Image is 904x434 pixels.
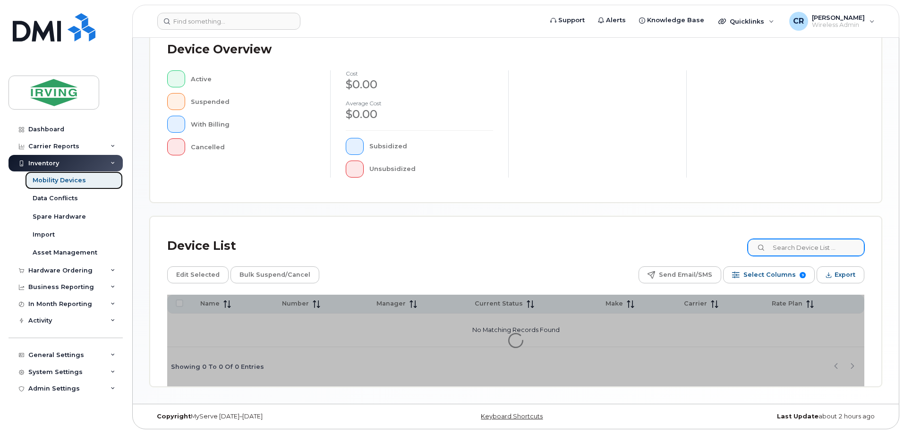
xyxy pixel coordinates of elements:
[606,16,626,25] span: Alerts
[793,16,804,27] span: CR
[712,12,781,31] div: Quicklinks
[659,268,712,282] span: Send Email/SMS
[730,17,764,25] span: Quicklinks
[346,77,493,93] div: $0.00
[157,413,191,420] strong: Copyright
[239,268,310,282] span: Bulk Suspend/Cancel
[817,266,864,283] button: Export
[369,138,494,155] div: Subsidized
[835,268,855,282] span: Export
[800,272,806,278] span: 9
[632,11,711,30] a: Knowledge Base
[481,413,543,420] a: Keyboard Shortcuts
[812,14,865,21] span: [PERSON_NAME]
[638,413,882,420] div: about 2 hours ago
[558,16,585,25] span: Support
[346,70,493,77] h4: cost
[191,93,316,110] div: Suspended
[176,268,220,282] span: Edit Selected
[743,268,796,282] span: Select Columns
[812,21,865,29] span: Wireless Admin
[191,70,316,87] div: Active
[777,413,819,420] strong: Last Update
[167,37,272,62] div: Device Overview
[748,239,864,256] input: Search Device List ...
[544,11,591,30] a: Support
[167,266,229,283] button: Edit Selected
[150,413,394,420] div: MyServe [DATE]–[DATE]
[591,11,632,30] a: Alerts
[783,12,881,31] div: Crystal Rowe
[191,116,316,133] div: With Billing
[639,266,721,283] button: Send Email/SMS
[647,16,704,25] span: Knowledge Base
[191,138,316,155] div: Cancelled
[167,234,236,258] div: Device List
[346,106,493,122] div: $0.00
[157,13,300,30] input: Find something...
[723,266,815,283] button: Select Columns 9
[369,161,494,178] div: Unsubsidized
[346,100,493,106] h4: Average cost
[230,266,319,283] button: Bulk Suspend/Cancel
